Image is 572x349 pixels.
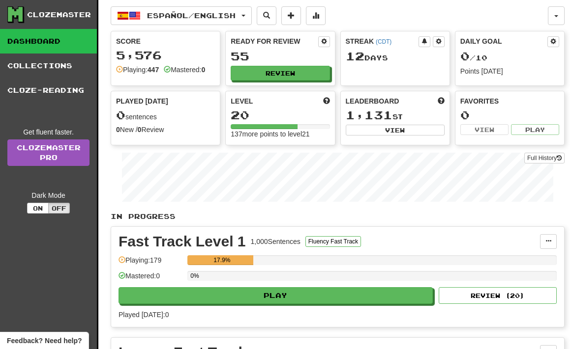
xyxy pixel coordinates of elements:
[460,54,487,62] span: / 10
[116,108,125,122] span: 0
[460,66,559,76] div: Points [DATE]
[346,49,364,63] span: 12
[111,6,252,25] button: Español/English
[281,6,301,25] button: Add sentence to collection
[231,36,318,46] div: Ready for Review
[190,255,253,265] div: 17.9%
[231,96,253,106] span: Level
[147,11,236,20] span: Español / English
[231,50,330,62] div: 55
[460,96,559,106] div: Favorites
[346,50,445,63] div: Day s
[27,10,91,20] div: Clozemaster
[119,234,246,249] div: Fast Track Level 1
[116,125,215,134] div: New / Review
[231,66,330,81] button: Review
[524,153,565,163] button: Full History
[460,36,547,47] div: Daily Goal
[119,271,182,287] div: Mastered: 0
[116,109,215,122] div: sentences
[460,109,559,121] div: 0
[138,126,142,134] strong: 0
[346,36,419,46] div: Streak
[116,65,159,75] div: Playing:
[116,36,215,46] div: Score
[111,212,565,221] p: In Progress
[231,129,330,139] div: 137 more points to level 21
[119,287,433,304] button: Play
[231,109,330,121] div: 20
[201,66,205,74] strong: 0
[116,96,168,106] span: Played [DATE]
[460,49,470,63] span: 0
[7,190,90,200] div: Dark Mode
[7,139,90,166] a: ClozemasterPro
[7,336,82,346] span: Open feedback widget
[119,311,169,319] span: Played [DATE]: 0
[116,126,120,134] strong: 0
[27,203,49,214] button: On
[7,127,90,137] div: Get fluent faster.
[257,6,276,25] button: Search sentences
[164,65,205,75] div: Mastered:
[119,255,182,271] div: Playing: 179
[48,203,70,214] button: Off
[323,96,330,106] span: Score more points to level up
[346,96,399,106] span: Leaderboard
[116,49,215,61] div: 5,576
[306,6,326,25] button: More stats
[346,108,392,122] span: 1,131
[346,125,445,135] button: View
[511,124,559,135] button: Play
[439,287,557,304] button: Review (20)
[251,237,301,246] div: 1,000 Sentences
[460,124,509,135] button: View
[376,38,391,45] a: (CDT)
[346,109,445,122] div: st
[148,66,159,74] strong: 447
[438,96,445,106] span: This week in points, UTC
[305,236,361,247] button: Fluency Fast Track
